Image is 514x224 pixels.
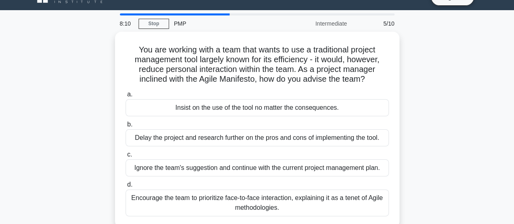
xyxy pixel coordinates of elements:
span: b. [127,121,132,128]
div: 5/10 [352,15,399,32]
div: Insist on the use of the tool no matter the consequences. [126,99,389,116]
h5: You are working with a team that wants to use a traditional project management tool largely known... [125,45,390,85]
div: 8:10 [115,15,139,32]
span: d. [127,181,132,188]
div: PMP [169,15,281,32]
span: a. [127,91,132,98]
span: c. [127,151,132,158]
div: Intermediate [281,15,352,32]
div: Delay the project and research further on the pros and cons of implementing the tool. [126,129,389,146]
div: Encourage the team to prioritize face-to-face interaction, explaining it as a tenet of Agile meth... [126,189,389,216]
a: Stop [139,19,169,29]
div: Ignore the team's suggestion and continue with the current project management plan. [126,159,389,176]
